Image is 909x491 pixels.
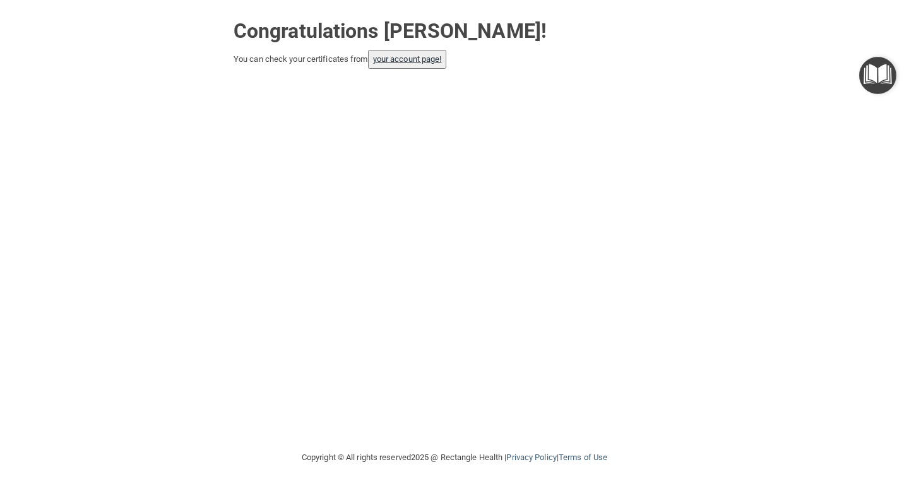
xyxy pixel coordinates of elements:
a: your account page! [373,54,442,64]
a: Terms of Use [559,453,607,462]
iframe: Drift Widget Chat Controller [691,401,894,452]
button: your account page! [368,50,447,69]
a: Privacy Policy [506,453,556,462]
div: Copyright © All rights reserved 2025 @ Rectangle Health | | [224,437,685,478]
strong: Congratulations [PERSON_NAME]! [234,19,547,43]
button: Open Resource Center [859,57,896,94]
div: You can check your certificates from [234,50,675,69]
